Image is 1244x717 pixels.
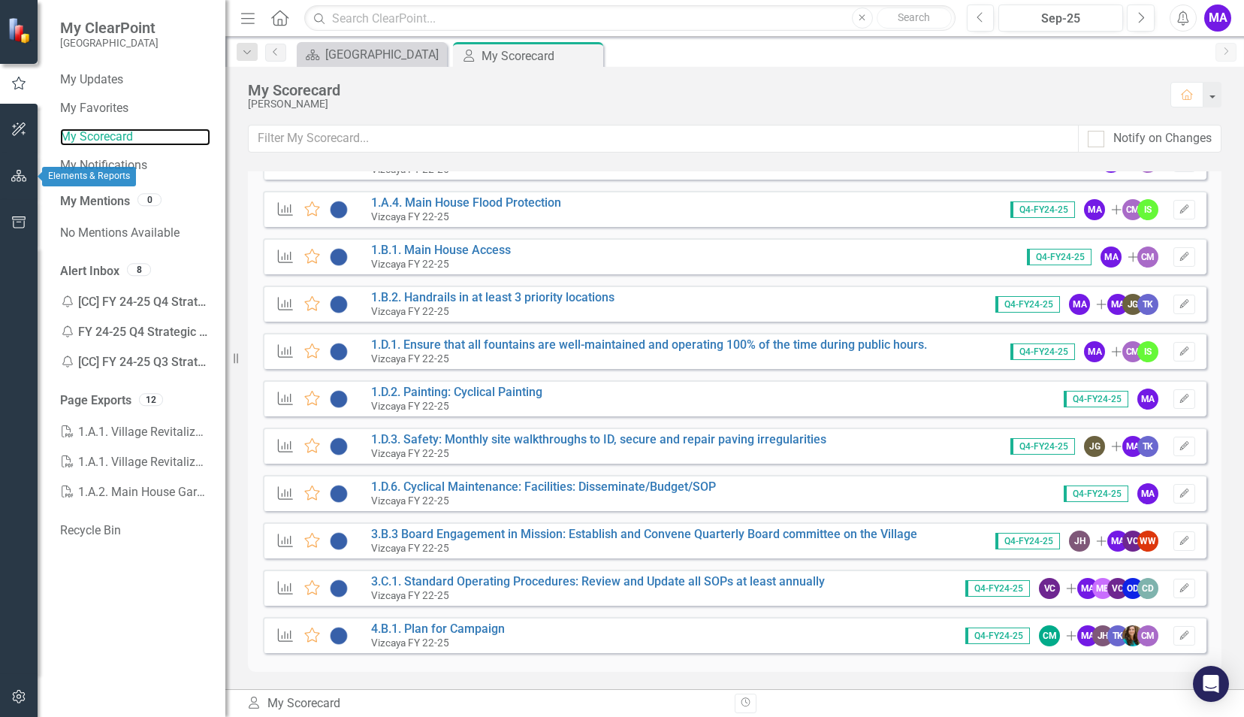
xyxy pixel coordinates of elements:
a: My Mentions [60,193,130,210]
div: TK [1107,625,1128,646]
div: MA [1107,531,1128,552]
small: Vizcaya FY 22-25 [371,352,449,365]
div: CM [1122,341,1143,362]
span: Q4-FY24-25 [1010,343,1075,360]
span: Q4-FY24-25 [1064,486,1128,502]
span: Q4-FY24-25 [1027,249,1092,265]
small: Vizcaya FY 22-25 [371,258,449,270]
img: No Information [329,295,349,313]
img: No Information [329,437,349,455]
div: MA [1122,436,1143,457]
small: Vizcaya FY 22-25 [371,400,449,412]
img: No Information [329,201,349,219]
a: 1.A.2. Main House Garden Restoration [60,477,210,507]
div: My Scorecard [248,82,1155,98]
span: Q4-FY24-25 [1064,391,1128,407]
img: No Information [329,579,349,597]
a: [GEOGRAPHIC_DATA] [300,45,443,64]
div: JG [1122,294,1143,315]
div: JH [1092,625,1113,646]
div: JH [1069,531,1090,552]
div: My Scorecard [246,695,723,712]
a: Recycle Bin [60,522,210,540]
div: MA [1101,247,1122,268]
a: My Scorecard [60,129,210,146]
div: MA [1084,199,1105,220]
div: Elements & Reports [42,167,136,186]
a: Page Exports [60,392,131,410]
a: 3.B.3 Board Engagement in Mission: Establish and Convene Quarterly Board committee on the Village [371,527,917,541]
small: Vizcaya FY 22-25 [371,637,449,649]
div: JG [1084,436,1105,457]
div: CM [1122,199,1143,220]
div: TK [1137,294,1158,315]
a: My Favorites [60,100,210,117]
div: CM [1137,247,1158,268]
img: ClearPoint Strategy [8,17,34,43]
span: Q4-FY24-25 [965,628,1030,644]
div: VC [1039,578,1060,599]
div: MA [1077,625,1098,646]
button: Search [877,8,952,29]
a: 1.B.2. Handrails in at least 3 priority locations [371,290,614,304]
div: My Scorecard [482,47,599,65]
div: CM [1039,625,1060,646]
a: My Notifications [60,157,210,174]
input: Filter My Scorecard... [248,125,1079,153]
div: No Mentions Available [60,218,210,248]
small: Vizcaya FY 22-25 [371,495,449,507]
span: Q4-FY24-25 [995,296,1060,313]
div: MA [1069,294,1090,315]
div: 12 [139,393,163,406]
div: [CC] FY 24-25 Q4 Strategic Plan - Enter your data Reminder [60,287,210,317]
div: CM [1137,625,1158,646]
div: Sep-25 [1004,10,1118,28]
div: IS [1137,199,1158,220]
img: No Information [329,627,349,645]
small: [GEOGRAPHIC_DATA] [60,37,159,49]
div: TK [1137,436,1158,457]
a: 1.B.1. Main House Access [371,243,511,257]
div: Notify on Changes [1113,130,1212,147]
small: Vizcaya FY 22-25 [371,305,449,317]
div: MA [1137,483,1158,504]
div: OD [1122,578,1143,599]
a: My Updates [60,71,210,89]
div: Open Intercom Messenger [1193,666,1229,702]
div: FY 24-25 Q4 Strategic Plan - Enter your data Remin... [60,317,210,347]
div: WW [1137,531,1158,552]
input: Search ClearPoint... [304,5,955,32]
small: Vizcaya FY 22-25 [371,210,449,222]
span: Q4-FY24-25 [1010,201,1075,218]
div: MB [1092,578,1113,599]
a: 3.C.1. Standard Operating Procedures: Review and Update all SOPs at least annually [371,574,825,588]
div: MA [1077,578,1098,599]
span: Q4-FY24-25 [965,580,1030,597]
a: 1.A.1. Village Revitalization Phase 1A and 1B [60,447,210,477]
div: [CC] FY 24-25 Q3 Strategic Plan - Enter your data Reminder [60,347,210,377]
small: Vizcaya FY 22-25 [371,542,449,554]
div: CD [1137,578,1158,599]
button: MA [1204,5,1231,32]
button: Sep-25 [998,5,1123,32]
a: 1.D.1. Ensure that all fountains are well-maintained and operating 100% of the time during public... [371,337,927,352]
a: 1.A.1. Village Revitalization Phase 2 (5 buildi [60,417,210,447]
a: 1.A.4. Main House Flood Protection [371,195,561,210]
div: [PERSON_NAME] [248,98,1155,110]
span: My ClearPoint [60,19,159,37]
div: 8 [127,263,151,276]
div: VC [1122,531,1143,552]
a: 1.D.3. Safety: Monthly site walkthroughs to ID, secure and repair paving irregularities [371,432,826,446]
div: MA [1107,294,1128,315]
small: Vizcaya FY 22-25 [371,589,449,601]
span: Q4-FY24-25 [995,533,1060,549]
img: No Information [329,485,349,503]
img: No Information [329,248,349,266]
span: Search [898,11,930,23]
img: Katie Kapczynski [1122,625,1143,646]
a: 1.D.2. Painting: Cyclical Painting [371,385,542,399]
img: No Information [329,390,349,408]
img: No Information [329,532,349,550]
small: Vizcaya FY 22-25 [371,447,449,459]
